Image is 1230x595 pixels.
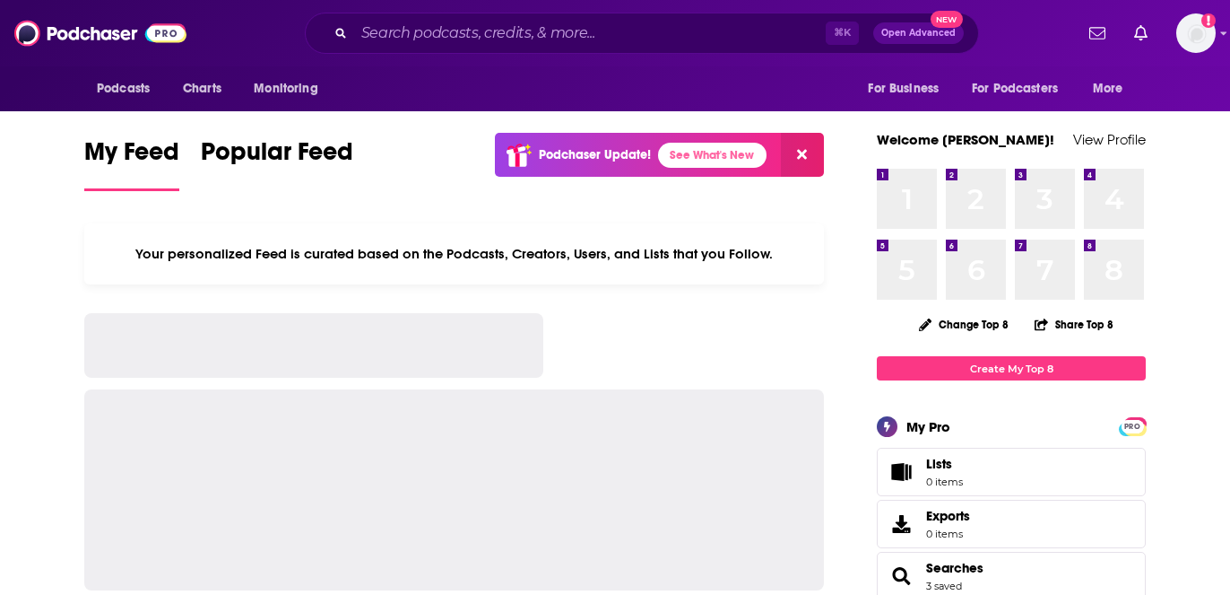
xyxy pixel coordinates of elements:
button: Open AdvancedNew [873,22,964,44]
a: Show notifications dropdown [1082,18,1113,48]
button: Show profile menu [1176,13,1216,53]
button: open menu [1080,72,1146,106]
div: Search podcasts, credits, & more... [305,13,979,54]
span: New [931,11,963,28]
a: Lists [877,448,1146,496]
span: More [1093,76,1123,101]
svg: Add a profile image [1201,13,1216,28]
span: For Podcasters [972,76,1058,101]
span: Exports [883,512,919,537]
span: Monitoring [254,76,317,101]
button: open menu [241,72,341,106]
span: ⌘ K [826,22,859,45]
button: open menu [855,72,961,106]
a: Popular Feed [201,136,353,191]
img: Podchaser - Follow, Share and Rate Podcasts [14,16,186,50]
a: Welcome [PERSON_NAME]! [877,131,1054,148]
a: Exports [877,500,1146,548]
span: Exports [926,508,970,524]
span: Lists [926,456,952,472]
span: 0 items [926,528,970,540]
span: Open Advanced [881,29,956,38]
a: My Feed [84,136,179,191]
div: Your personalized Feed is curated based on the Podcasts, Creators, Users, and Lists that you Follow. [84,223,824,284]
a: Charts [171,72,232,106]
a: 3 saved [926,580,962,592]
button: Share Top 8 [1034,307,1114,342]
a: Show notifications dropdown [1127,18,1155,48]
div: My Pro [906,418,950,435]
span: For Business [868,76,939,101]
button: open menu [84,72,173,106]
span: Charts [183,76,221,101]
span: My Feed [84,136,179,178]
span: Popular Feed [201,136,353,178]
a: Searches [883,564,919,589]
input: Search podcasts, credits, & more... [354,19,826,48]
span: PRO [1122,420,1143,433]
p: Podchaser Update! [539,147,651,162]
a: Searches [926,560,983,576]
button: open menu [960,72,1084,106]
a: View Profile [1073,131,1146,148]
span: Lists [883,459,919,485]
span: Podcasts [97,76,150,101]
span: 0 items [926,476,963,488]
button: Change Top 8 [908,313,1019,336]
span: Logged in as mmaugeri_hunter [1176,13,1216,53]
a: PRO [1122,419,1143,433]
img: User Profile [1176,13,1216,53]
span: Lists [926,456,963,472]
a: Create My Top 8 [877,356,1146,381]
a: See What's New [658,143,767,168]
